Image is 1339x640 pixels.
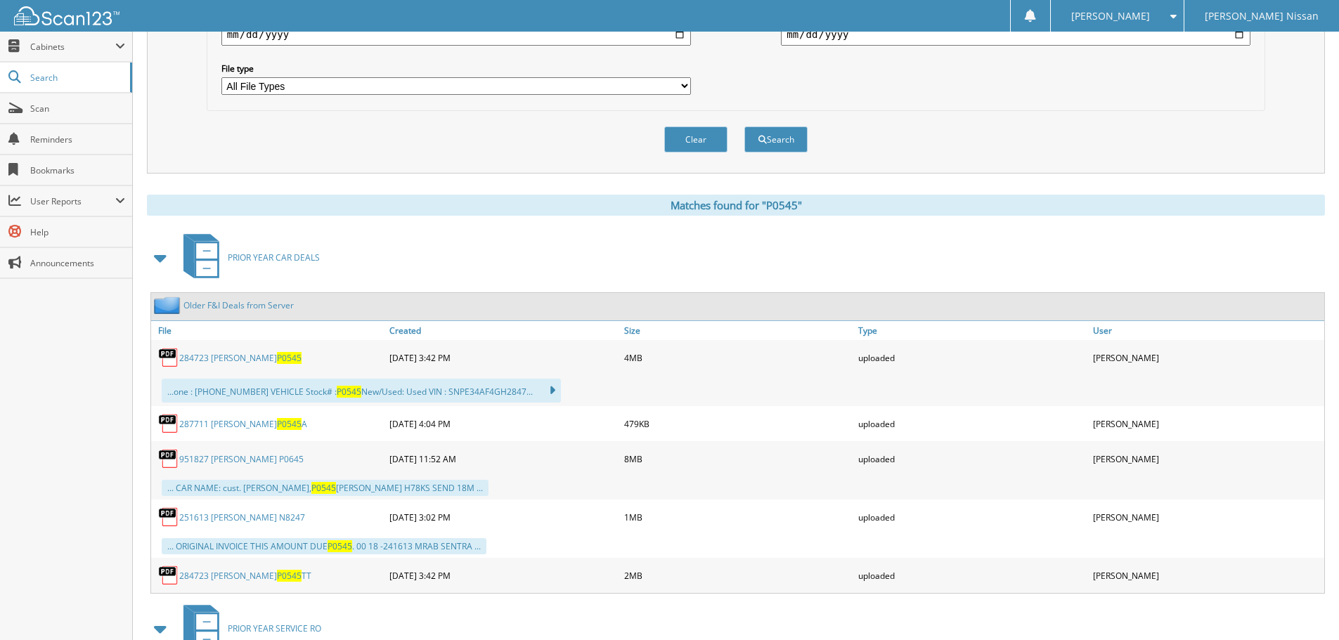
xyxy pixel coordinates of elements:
[183,299,294,311] a: Older F&I Deals from Server
[1205,12,1319,20] span: [PERSON_NAME] Nissan
[855,503,1089,531] div: uploaded
[386,503,621,531] div: [DATE] 3:02 PM
[30,257,125,269] span: Announcements
[30,41,115,53] span: Cabinets
[30,72,123,84] span: Search
[158,507,179,528] img: PDF.png
[147,195,1325,216] div: Matches found for "P0545"
[158,347,179,368] img: PDF.png
[162,538,486,554] div: ... ORIGINAL INVOICE THIS AMOUNT DUE . 00 18 -241613 MRAB SENTRA ...
[781,23,1250,46] input: end
[1089,344,1324,372] div: [PERSON_NAME]
[621,561,855,589] div: 2MB
[162,480,489,496] div: ... CAR NAME: cust. [PERSON_NAME], [PERSON_NAME] H78KS SEND 18M ...
[621,445,855,473] div: 8MB
[855,321,1089,340] a: Type
[221,23,691,46] input: start
[855,445,1089,473] div: uploaded
[179,570,311,582] a: 284723 [PERSON_NAME]P0545TT
[175,230,320,285] a: PRIOR YEAR CAR DEALS
[855,344,1089,372] div: uploaded
[221,63,691,74] label: File type
[154,296,183,314] img: folder2.png
[1269,573,1339,640] iframe: Chat Widget
[621,344,855,372] div: 4MB
[162,379,561,403] div: ...one : [PHONE_NUMBER] VEHICLE Stock# : New/Used: Used VIN : SNPE34AF4GH2847...
[158,565,179,586] img: PDF.png
[1089,561,1324,589] div: [PERSON_NAME]
[1089,503,1324,531] div: [PERSON_NAME]
[30,226,125,238] span: Help
[228,252,320,263] span: PRIOR YEAR CAR DEALS
[386,445,621,473] div: [DATE] 11:52 AM
[855,561,1089,589] div: uploaded
[621,410,855,438] div: 479KB
[179,453,304,465] a: 951827 [PERSON_NAME] P0645
[1089,410,1324,438] div: [PERSON_NAME]
[277,418,302,430] span: P0545
[664,126,727,152] button: Clear
[855,410,1089,438] div: uploaded
[30,103,125,115] span: Scan
[328,540,352,552] span: P0545
[744,126,808,152] button: Search
[228,622,321,634] span: PRIOR YEAR SERVICE RO
[386,321,621,340] a: Created
[621,321,855,340] a: Size
[179,418,307,430] a: 287711 [PERSON_NAME]P0545A
[311,482,336,494] span: P0545
[179,511,305,523] a: 251613 [PERSON_NAME] N8247
[1071,12,1150,20] span: [PERSON_NAME]
[277,352,302,364] span: P0545
[30,164,125,176] span: Bookmarks
[277,570,302,582] span: P0545
[158,413,179,434] img: PDF.png
[386,344,621,372] div: [DATE] 3:42 PM
[158,448,179,469] img: PDF.png
[337,386,361,398] span: P0545
[30,195,115,207] span: User Reports
[30,133,125,145] span: Reminders
[1089,321,1324,340] a: User
[386,561,621,589] div: [DATE] 3:42 PM
[179,352,302,364] a: 284723 [PERSON_NAME]P0545
[621,503,855,531] div: 1MB
[151,321,386,340] a: File
[386,410,621,438] div: [DATE] 4:04 PM
[1089,445,1324,473] div: [PERSON_NAME]
[14,6,119,25] img: scan123-logo-white.svg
